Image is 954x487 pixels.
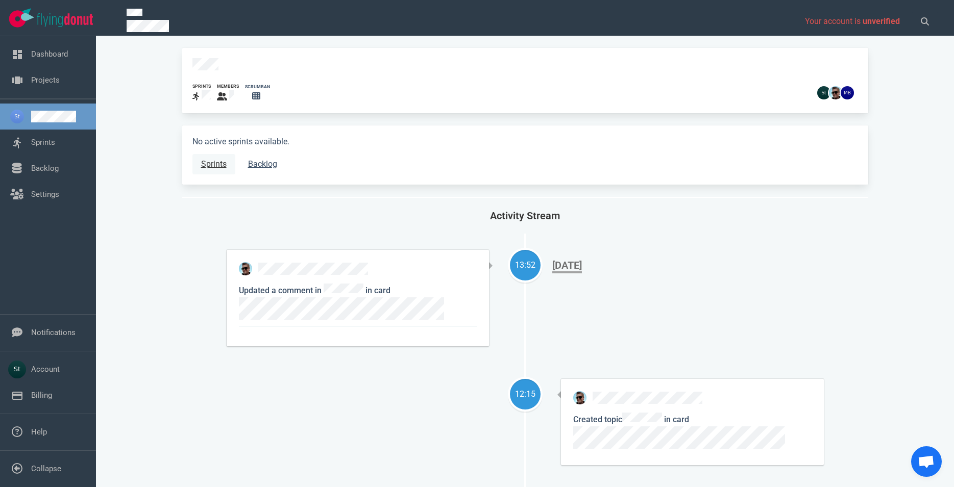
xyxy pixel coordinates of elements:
[239,286,445,322] span: in card
[31,365,60,374] a: Account
[552,259,582,273] div: [DATE]
[817,86,830,99] img: 26
[31,138,55,147] a: Sprints
[863,16,900,26] span: unverified
[573,413,812,453] p: Created topic
[182,125,868,185] div: No active sprints available.
[239,284,477,334] p: Updated a comment in
[31,464,61,473] a: Collapse
[31,190,59,199] a: Settings
[239,154,286,174] a: Backlog
[510,388,541,400] div: 12:15
[31,328,76,337] a: Notifications
[31,49,68,59] a: Dashboard
[192,154,235,174] a: Sprints
[490,210,560,222] span: Activity Stream
[217,83,239,103] a: members
[31,164,59,173] a: Backlog
[911,446,942,477] div: Open chat
[217,83,239,90] div: members
[37,13,93,27] img: Flying Donut text logo
[239,262,252,275] img: 26
[573,391,586,404] img: 26
[573,415,786,451] span: in card
[192,83,211,103] a: sprints
[31,391,52,400] a: Billing
[805,16,900,26] span: Your account is
[829,86,842,99] img: 26
[841,86,854,99] img: 26
[31,75,60,85] a: Projects
[510,259,541,271] div: 13:52
[192,83,211,90] div: sprints
[245,84,270,90] div: scrumban
[31,427,47,437] a: Help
